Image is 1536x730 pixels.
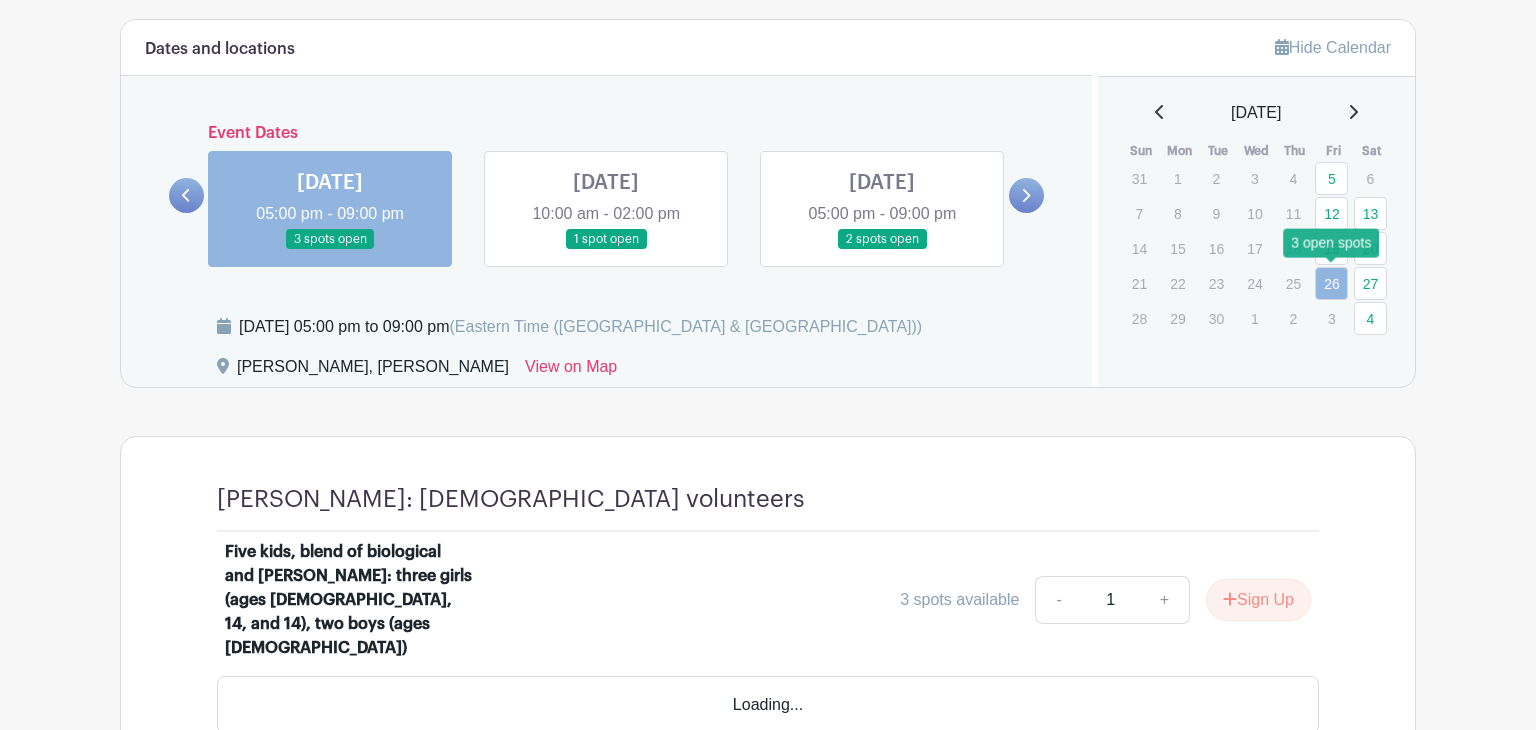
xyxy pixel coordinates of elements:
[1123,233,1156,264] p: 14
[1314,141,1353,161] th: Fri
[1315,303,1348,334] p: 3
[1231,101,1281,125] span: [DATE]
[1123,303,1156,334] p: 28
[1277,163,1310,194] p: 4
[1315,267,1348,300] a: 26
[1283,228,1379,257] div: 3 open spots
[1277,268,1310,299] p: 25
[1160,141,1199,161] th: Mon
[1238,198,1271,229] p: 10
[1140,576,1190,624] a: +
[237,355,509,387] div: [PERSON_NAME], [PERSON_NAME]
[1200,233,1233,264] p: 16
[1354,163,1387,194] p: 6
[1206,579,1311,621] button: Sign Up
[1354,197,1387,230] a: 13
[1315,197,1348,230] a: 12
[449,318,922,335] span: (Eastern Time ([GEOGRAPHIC_DATA] & [GEOGRAPHIC_DATA]))
[1238,303,1271,334] p: 1
[525,355,617,387] a: View on Map
[1161,303,1194,334] p: 29
[1277,198,1310,229] p: 11
[1354,267,1387,300] a: 27
[225,540,473,660] div: Five kids, blend of biological and [PERSON_NAME]: three girls (ages [DEMOGRAPHIC_DATA], 14, and 1...
[1035,576,1081,624] a: -
[1277,233,1310,264] p: 18
[1161,233,1194,264] p: 15
[1354,302,1387,335] a: 4
[1275,39,1391,56] a: Hide Calendar
[1161,198,1194,229] p: 8
[1123,198,1156,229] p: 7
[1123,163,1156,194] p: 31
[1122,141,1161,161] th: Sun
[1200,198,1233,229] p: 9
[900,588,1019,612] div: 3 spots available
[1315,162,1348,195] a: 5
[1200,163,1233,194] p: 2
[1123,268,1156,299] p: 21
[1238,268,1271,299] p: 24
[204,124,1009,143] h6: Event Dates
[1276,141,1315,161] th: Thu
[1199,141,1238,161] th: Tue
[1238,233,1271,264] p: 17
[1200,268,1233,299] p: 23
[1161,268,1194,299] p: 22
[145,40,295,59] h6: Dates and locations
[1237,141,1276,161] th: Wed
[1353,141,1392,161] th: Sat
[217,485,805,514] h4: [PERSON_NAME]: [DEMOGRAPHIC_DATA] volunteers
[239,315,922,339] div: [DATE] 05:00 pm to 09:00 pm
[1277,303,1310,334] p: 2
[1161,163,1194,194] p: 1
[1238,163,1271,194] p: 3
[1200,303,1233,334] p: 30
